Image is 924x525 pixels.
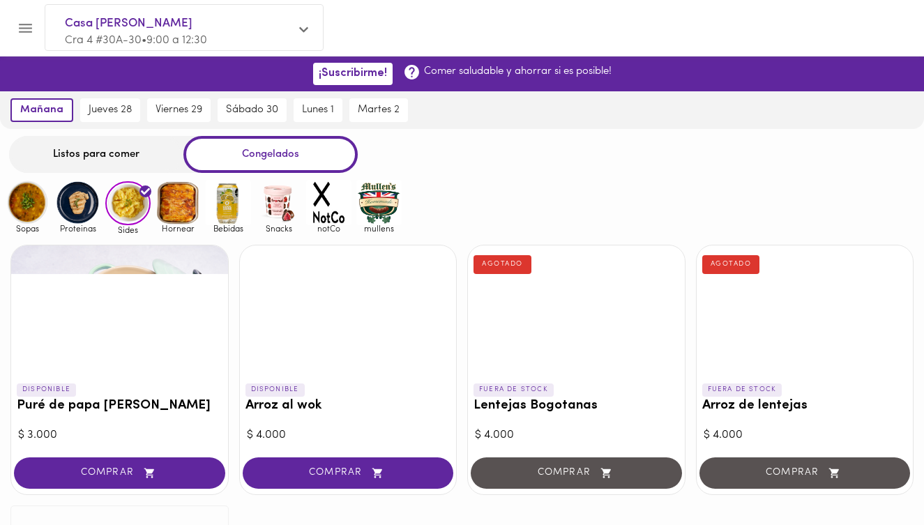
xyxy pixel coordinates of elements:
div: Lentejas Bogotanas [468,245,685,378]
span: viernes 29 [156,104,202,116]
div: $ 4.000 [475,427,678,443]
img: notCo [306,180,351,225]
div: $ 4.000 [247,427,450,443]
div: Arroz de lentejas [697,245,914,378]
p: DISPONIBLE [17,383,76,396]
div: AGOTADO [702,255,760,273]
button: mañana [10,98,73,122]
img: Hornear [156,180,201,225]
span: mullens [356,224,402,233]
span: Bebidas [206,224,251,233]
button: COMPRAR [243,457,454,489]
div: $ 3.000 [18,427,221,443]
span: COMPRAR [260,467,437,479]
button: ¡Suscribirme! [313,63,393,84]
button: COMPRAR [14,457,225,489]
button: martes 2 [349,98,408,122]
div: Listos para comer [9,136,183,173]
div: $ 4.000 [704,427,907,443]
span: Snacks [256,224,301,233]
span: jueves 28 [89,104,132,116]
h3: Arroz de lentejas [702,399,908,413]
iframe: Messagebird Livechat Widget [843,444,910,511]
button: Menu [8,11,43,45]
button: viernes 29 [147,98,211,122]
p: FUERA DE STOCK [702,383,782,396]
p: DISPONIBLE [245,383,305,396]
img: Snacks [256,180,301,225]
span: martes 2 [358,104,400,116]
img: Sopas [5,180,50,225]
span: lunes 1 [302,104,334,116]
span: notCo [306,224,351,233]
button: jueves 28 [80,98,140,122]
button: sábado 30 [218,98,287,122]
img: Sides [105,181,151,226]
img: mullens [356,180,402,225]
span: sábado 30 [226,104,278,116]
div: Arroz al wok [240,245,457,378]
p: FUERA DE STOCK [474,383,554,396]
span: Proteinas [55,224,100,233]
span: Casa [PERSON_NAME] [65,15,289,33]
div: AGOTADO [474,255,531,273]
h3: Puré de papa [PERSON_NAME] [17,399,222,413]
h3: Arroz al wok [245,399,451,413]
span: Sopas [5,224,50,233]
p: Comer saludable y ahorrar si es posible! [424,64,612,79]
span: COMPRAR [31,467,208,479]
span: Cra 4 #30A-30 • 9:00 a 12:30 [65,35,207,46]
span: Hornear [156,224,201,233]
div: Congelados [183,136,358,173]
img: Bebidas [206,180,251,225]
h3: Lentejas Bogotanas [474,399,679,413]
button: lunes 1 [294,98,342,122]
span: mañana [20,104,63,116]
div: Puré de papa blanca [11,245,228,378]
span: ¡Suscribirme! [319,67,387,80]
img: Proteinas [55,180,100,225]
span: Sides [105,225,151,234]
